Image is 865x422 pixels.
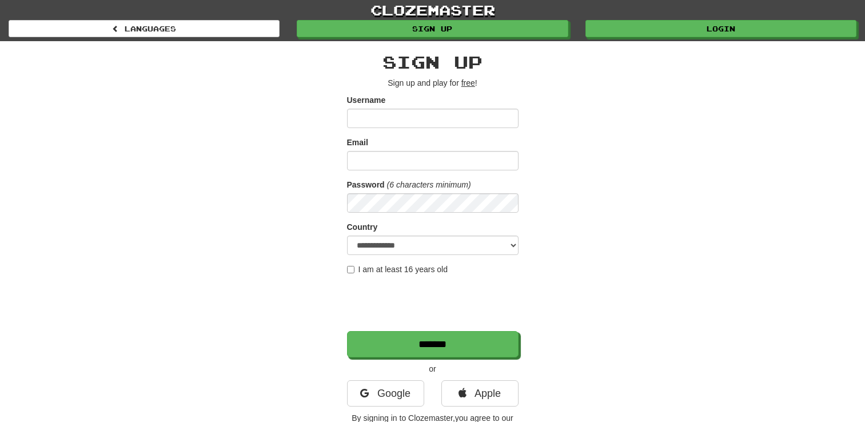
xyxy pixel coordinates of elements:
[347,266,354,273] input: I am at least 16 years old
[347,53,519,71] h2: Sign up
[297,20,568,37] a: Sign up
[347,380,424,407] a: Google
[441,380,519,407] a: Apple
[347,137,368,148] label: Email
[347,221,378,233] label: Country
[585,20,856,37] a: Login
[347,264,448,275] label: I am at least 16 years old
[347,363,519,375] p: or
[461,78,475,87] u: free
[347,281,521,325] iframe: reCAPTCHA
[387,180,471,189] em: ( 6 characters minimum )
[9,20,280,37] a: Languages
[347,179,385,190] label: Password
[347,77,519,89] p: Sign up and play for !
[347,94,386,106] label: Username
